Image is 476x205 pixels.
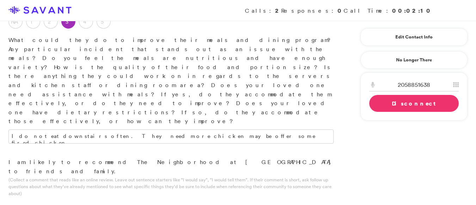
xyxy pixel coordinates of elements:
label: 3 [61,14,75,29]
label: 2 [44,14,58,29]
strong: 0 [338,7,344,14]
strong: 00:02:10 [392,7,432,14]
label: 4 [79,14,93,29]
strong: 2 [275,7,281,14]
label: NA [8,14,23,29]
label: 1 [26,14,40,29]
p: What could they do to improve their meals and dining program? Any particular incident that stands... [8,36,334,126]
a: No Longer There [360,51,468,69]
a: Edit Contact Info [369,31,459,43]
label: 5 [97,14,111,29]
p: I am likely to recommend The Neighborhood at [GEOGRAPHIC_DATA] to friends and family. [8,158,334,176]
a: Disconnect [369,95,459,112]
p: (Collect a comment that reads like an online review. Leave out sentence starters like "I would sa... [8,176,334,197]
